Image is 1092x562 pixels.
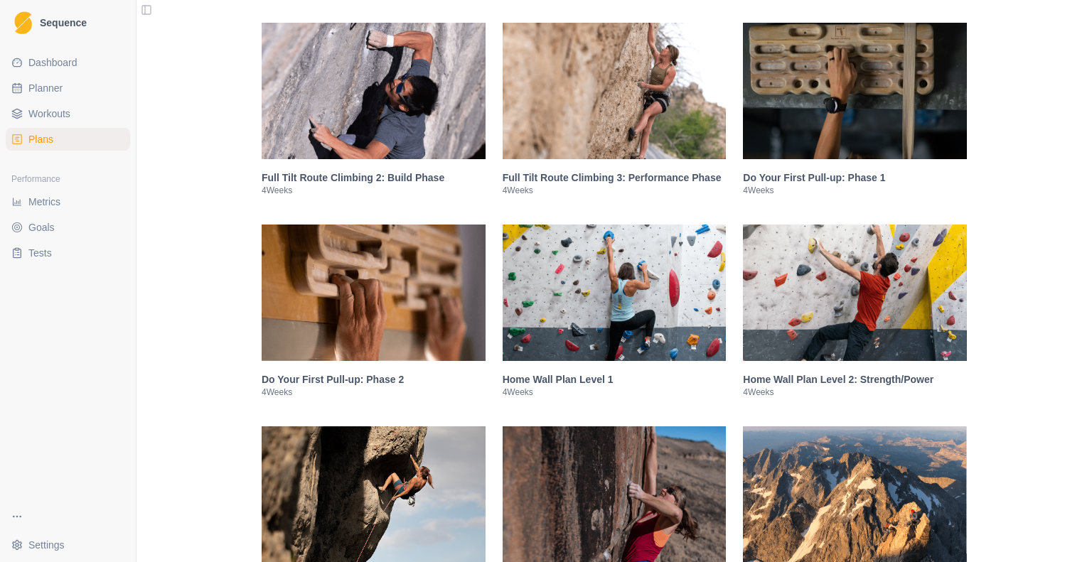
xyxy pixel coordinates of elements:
[262,225,486,361] img: Do Your First Pull-up: Phase 2
[6,128,130,151] a: Plans
[262,171,486,185] h3: Full Tilt Route Climbing 2: Build Phase
[28,81,63,95] span: Planner
[6,242,130,264] a: Tests
[262,23,486,159] img: Full Tilt Route Climbing 2: Build Phase
[6,216,130,239] a: Goals
[28,195,60,209] span: Metrics
[743,171,967,185] h3: Do Your First Pull-up: Phase 1
[743,23,967,159] img: Do Your First Pull-up: Phase 1
[503,225,727,361] img: Home Wall Plan Level 1
[6,51,130,74] a: Dashboard
[6,6,130,40] a: LogoSequence
[40,18,87,28] span: Sequence
[503,171,727,185] h3: Full Tilt Route Climbing 3: Performance Phase
[503,372,727,387] h3: Home Wall Plan Level 1
[28,220,55,234] span: Goals
[503,23,727,159] img: Full Tilt Route Climbing 3: Performance Phase
[262,387,486,398] p: 4 Weeks
[28,132,53,146] span: Plans
[262,372,486,387] h3: Do Your First Pull-up: Phase 2
[6,534,130,556] button: Settings
[743,185,967,196] p: 4 Weeks
[743,225,967,361] img: Home Wall Plan Level 2: Strength/Power
[28,107,70,121] span: Workouts
[6,102,130,125] a: Workouts
[743,387,967,398] p: 4 Weeks
[743,372,967,387] h3: Home Wall Plan Level 2: Strength/Power
[28,246,52,260] span: Tests
[14,11,32,35] img: Logo
[503,185,727,196] p: 4 Weeks
[6,190,130,213] a: Metrics
[262,185,486,196] p: 4 Weeks
[28,55,77,70] span: Dashboard
[6,77,130,99] a: Planner
[6,168,130,190] div: Performance
[503,387,727,398] p: 4 Weeks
